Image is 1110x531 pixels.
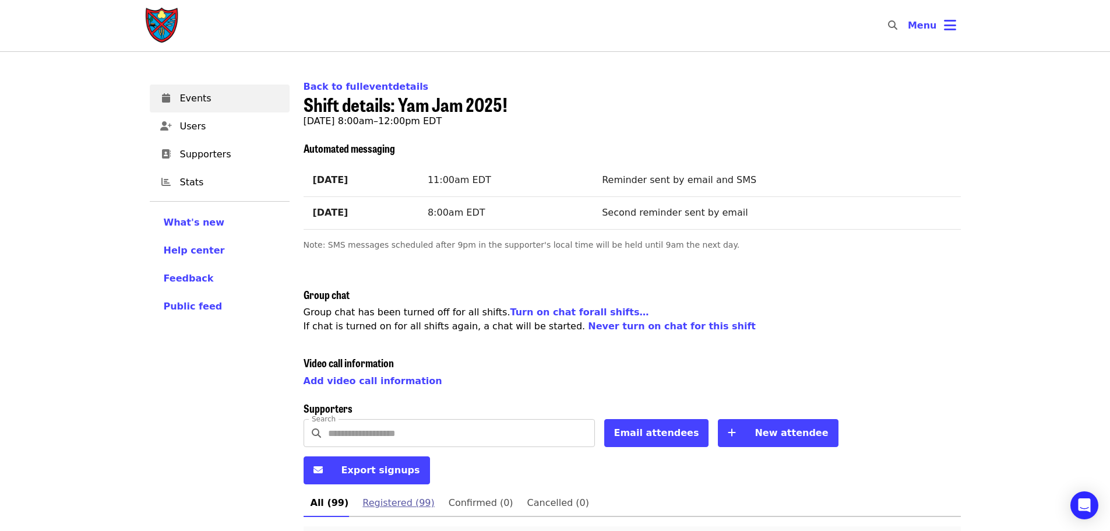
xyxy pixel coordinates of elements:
span: All (99) [311,495,349,511]
span: Email attendees [614,427,699,438]
td: Reminder sent by email and SMS [593,164,960,196]
a: Registered (99) [355,489,441,517]
a: Turn on chat forall shifts… [510,307,649,318]
i: search icon [312,428,321,439]
span: Help center [164,245,225,256]
strong: [DATE] [313,174,348,185]
span: Supporters [304,400,353,416]
span: Events [180,92,280,106]
img: Society of St. Andrew - Home [145,7,180,44]
span: Note: SMS messages scheduled after 9pm in the supporter's local time will be held until 9am the n... [304,240,740,249]
label: Search [312,416,336,423]
button: Email attendees [604,419,709,447]
span: 11:00am EDT [428,174,491,185]
input: Search [904,12,914,40]
span: Public feed [164,301,223,312]
div: Open Intercom Messenger [1070,491,1098,519]
button: Toggle account menu [898,12,965,40]
i: plus icon [728,427,736,438]
i: address-book icon [161,149,171,160]
button: Never turn on chat for this shift [588,319,756,333]
p: [DATE] 8:00am–12:00pm EDT [304,114,961,128]
a: Confirmed (0) [442,489,520,517]
i: calendar icon [162,93,170,104]
span: Supporters [180,147,280,161]
span: Users [180,119,280,133]
span: Video call information [304,355,394,370]
i: bars icon [944,17,956,34]
a: Back to fulleventdetails [304,81,429,92]
span: Automated messaging [304,140,395,156]
span: New attendee [755,427,828,438]
a: Feedback [164,272,276,286]
a: Events [150,85,290,112]
span: Menu [908,20,937,31]
a: Supporters [150,140,290,168]
span: Registered (99) [362,495,434,511]
span: Feedback [164,273,214,284]
button: New attendee [718,419,838,447]
span: Confirmed (0) [449,495,513,511]
a: Public feed [164,300,276,314]
span: Group chat has been turned off for all shifts . If chat is turned on for all shifts again, a chat... [304,307,756,332]
i: chart-bar icon [161,177,171,188]
span: What's new [164,217,225,228]
a: Add video call information [304,375,442,386]
i: user-plus icon [160,121,172,132]
strong: [DATE] [313,207,348,218]
a: Users [150,112,290,140]
span: Cancelled (0) [527,495,589,511]
i: envelope icon [313,465,323,476]
span: Group chat [304,287,350,302]
a: Help center [164,244,276,258]
i: search icon [888,20,897,31]
button: Export signups [304,456,430,484]
a: Cancelled (0) [520,489,596,517]
span: Shift details: Yam Jam 2025! [304,90,508,118]
td: Second reminder sent by email [593,196,960,229]
a: Stats [150,168,290,196]
a: What's new [164,216,276,230]
input: Search [328,419,595,447]
a: All (99) [304,489,356,517]
span: 8:00am EDT [428,207,485,218]
span: Stats [180,175,280,189]
span: Export signups [341,465,420,476]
